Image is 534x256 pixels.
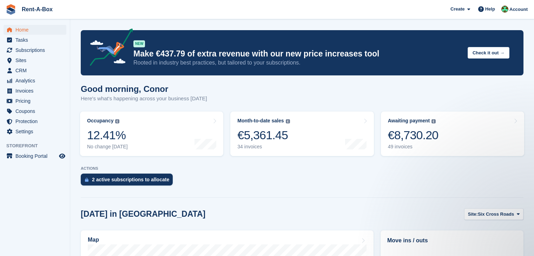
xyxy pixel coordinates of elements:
[237,118,284,124] div: Month-to-date sales
[237,128,290,142] div: €5,361.45
[19,4,55,15] a: Rent-A-Box
[4,35,66,45] a: menu
[6,142,70,149] span: Storefront
[431,119,436,123] img: icon-info-grey-7440780725fd019a000dd9b08b2336e03edf1995a4989e88bcd33f0948082b44.svg
[230,112,374,156] a: Month-to-date sales €5,361.45 34 invoices
[84,28,133,68] img: price-adjustments-announcement-icon-8257ccfd72463d97f412b2fc003d46551f7dbcb40ab6d574587a9cd5c0d94...
[87,118,113,124] div: Occupancy
[87,144,128,150] div: No change [DATE]
[81,95,207,103] p: Here's what's happening across your business [DATE]
[4,55,66,65] a: menu
[4,116,66,126] a: menu
[4,151,66,161] a: menu
[115,119,119,123] img: icon-info-grey-7440780725fd019a000dd9b08b2336e03edf1995a4989e88bcd33f0948082b44.svg
[81,166,523,171] p: ACTIONS
[80,112,223,156] a: Occupancy 12.41% No change [DATE]
[81,209,205,219] h2: [DATE] in [GEOGRAPHIC_DATA]
[509,6,528,13] span: Account
[485,6,495,13] span: Help
[15,96,58,106] span: Pricing
[468,47,509,59] button: Check it out →
[4,76,66,86] a: menu
[388,144,439,150] div: 49 invoices
[87,128,128,142] div: 12.41%
[92,177,169,182] div: 2 active subscriptions to allocate
[15,116,58,126] span: Protection
[388,118,430,124] div: Awaiting payment
[15,66,58,75] span: CRM
[6,4,16,15] img: stora-icon-8386f47178a22dfd0bd8f6a31ec36ba5ce8667c1dd55bd0f319d3a0aa187defe.svg
[4,25,66,35] a: menu
[15,45,58,55] span: Subscriptions
[133,49,462,59] p: Make €437.79 of extra revenue with our new price increases tool
[237,144,290,150] div: 34 invoices
[15,76,58,86] span: Analytics
[15,151,58,161] span: Booking Portal
[15,127,58,136] span: Settings
[85,177,88,182] img: active_subscription_to_allocate_icon-d502201f5373d7db506a760aba3b589e785aa758c864c3986d89f69b8ff3...
[133,59,462,67] p: Rooted in industry best practices, but tailored to your subscriptions.
[387,236,517,245] h2: Move ins / outs
[501,6,508,13] img: Conor O'Shea
[4,45,66,55] a: menu
[15,106,58,116] span: Coupons
[15,35,58,45] span: Tasks
[4,106,66,116] a: menu
[286,119,290,123] img: icon-info-grey-7440780725fd019a000dd9b08b2336e03edf1995a4989e88bcd33f0948082b44.svg
[58,152,66,160] a: Preview store
[4,96,66,106] a: menu
[81,84,207,94] h1: Good morning, Conor
[4,127,66,136] a: menu
[15,55,58,65] span: Sites
[450,6,464,13] span: Create
[88,237,99,243] h2: Map
[4,66,66,75] a: menu
[133,40,145,47] div: NEW
[15,25,58,35] span: Home
[4,86,66,96] a: menu
[388,128,439,142] div: €8,730.20
[381,112,524,156] a: Awaiting payment €8,730.20 49 invoices
[15,86,58,96] span: Invoices
[81,174,176,189] a: 2 active subscriptions to allocate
